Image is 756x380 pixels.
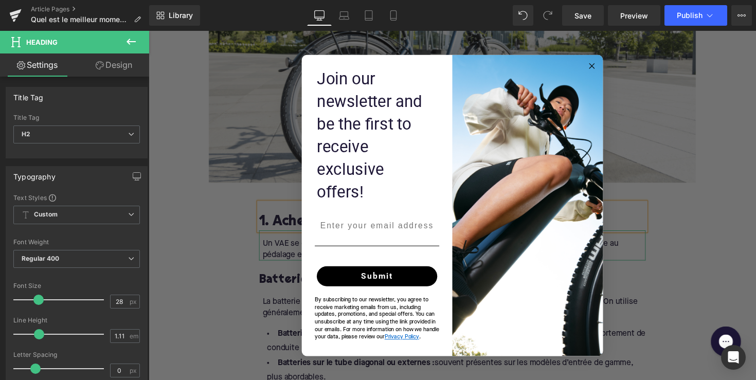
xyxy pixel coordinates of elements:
[571,299,612,337] iframe: Gorgias live chat messenger
[172,40,280,175] span: Join our newsletter and be the first to receive exclusive offers!
[677,11,703,20] span: Publish
[537,5,558,26] button: Redo
[170,220,298,221] img: underline
[731,5,752,26] button: More
[22,130,30,138] b: H2
[13,87,44,102] div: Title Tag
[130,333,138,339] span: em
[13,167,56,181] div: Typography
[448,30,460,42] button: Close dialog
[13,193,140,202] div: Text Styles
[170,273,298,317] span: By subscribing to our newsletter, you agree to receive marketing emails from us, including update...
[130,298,138,305] span: px
[664,5,727,26] button: Publish
[608,5,660,26] a: Preview
[381,5,406,26] a: Mobile
[311,25,465,333] img: 0440a21a-8208-4d26-97e2-43cc870188bd.jpeg
[620,10,648,21] span: Preview
[31,15,130,24] span: Quel est le meilleur moment pour acheter un vélo électrique ?
[332,5,356,26] a: Laptop
[169,11,193,20] span: Library
[149,5,200,26] a: New Library
[13,282,140,289] div: Font Size
[31,5,149,13] a: Article Pages
[172,241,296,262] button: Submit
[721,345,746,370] div: Open Intercom Messenger
[13,317,140,324] div: Line Height
[13,114,140,121] div: Title Tag
[13,239,140,246] div: Font Weight
[167,189,298,210] input: Enter your email address
[34,210,58,219] b: Custom
[26,38,58,46] span: Heading
[22,255,60,262] b: Regular 400
[13,351,140,358] div: Letter Spacing
[77,53,151,77] a: Design
[574,10,591,21] span: Save
[307,5,332,26] a: Desktop
[356,5,381,26] a: Tablet
[130,367,138,374] span: px
[513,5,533,26] button: Undo
[242,311,277,318] a: Privacy Policy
